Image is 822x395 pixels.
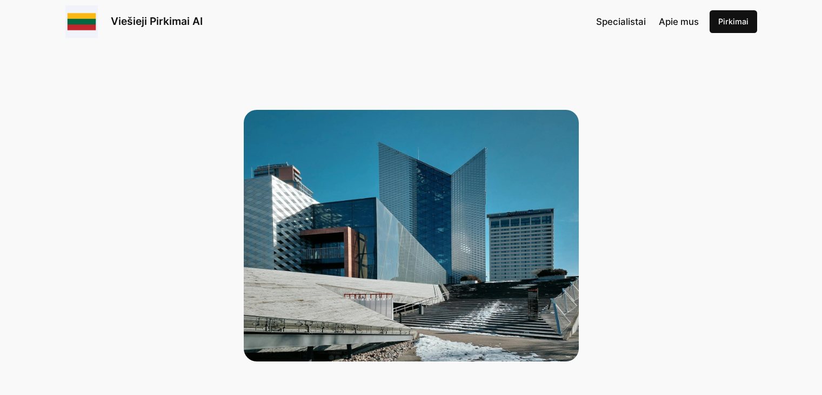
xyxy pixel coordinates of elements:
: view of a modern glass architecture in the sun [244,110,579,361]
a: Apie mus [659,15,699,29]
span: Apie mus [659,16,699,27]
a: Viešieji Pirkimai AI [111,15,203,28]
img: Viešieji pirkimai logo [65,5,98,38]
a: Pirkimai [710,10,757,33]
span: Specialistai [596,16,646,27]
nav: Navigation [596,15,699,29]
a: Specialistai [596,15,646,29]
